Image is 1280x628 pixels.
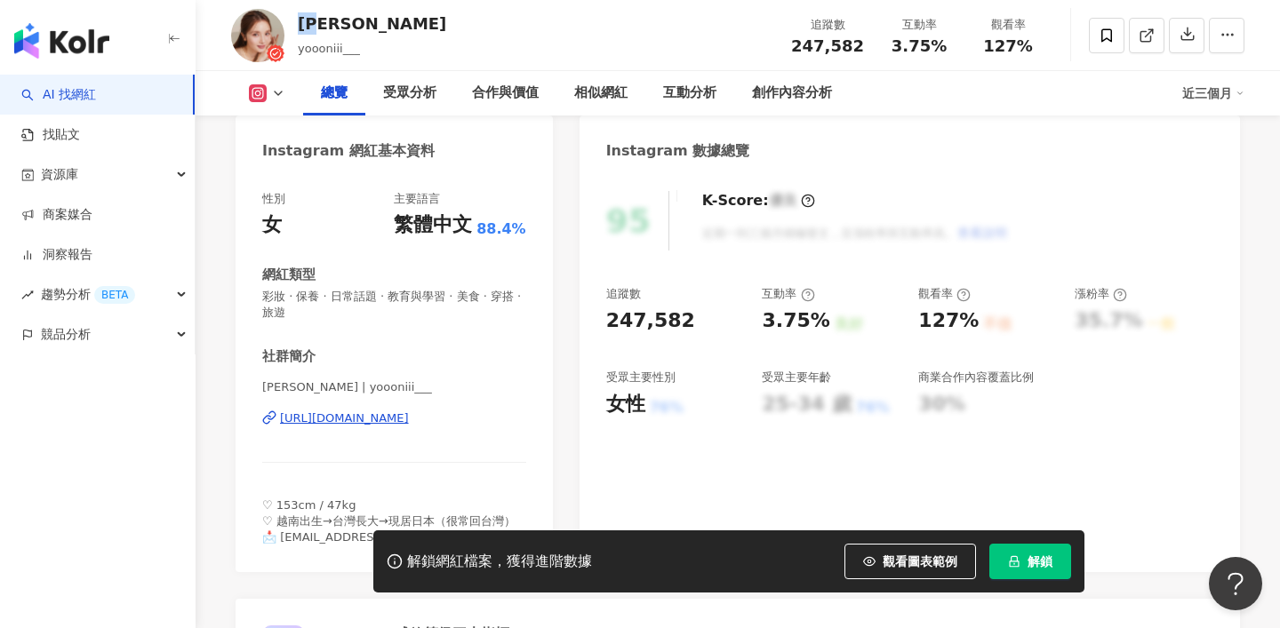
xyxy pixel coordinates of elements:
[762,286,814,302] div: 互動率
[762,370,831,386] div: 受眾主要年齡
[262,211,282,239] div: 女
[574,83,628,104] div: 相似網紅
[383,83,436,104] div: 受眾分析
[41,314,91,354] span: 競品分析
[407,552,592,571] div: 解鎖網紅檔案，獲得進階數據
[885,16,953,34] div: 互動率
[1008,555,1020,568] span: lock
[262,141,435,161] div: Instagram 網紅基本資料
[606,307,695,335] div: 247,582
[321,83,348,104] div: 總覽
[94,286,135,304] div: BETA
[394,211,472,239] div: 繁體中文
[41,155,78,195] span: 資源庫
[752,83,832,104] div: 創作內容分析
[298,42,360,55] span: yoooniii___
[989,544,1071,579] button: 解鎖
[262,289,526,321] span: 彩妝 · 保養 · 日常話題 · 教育與學習 · 美食 · 穿搭 · 旅遊
[298,12,446,35] div: [PERSON_NAME]
[21,126,80,144] a: 找貼文
[983,37,1033,55] span: 127%
[41,274,135,314] span: 趨勢分析
[262,191,285,207] div: 性別
[791,36,864,55] span: 247,582
[394,191,440,207] div: 主要語言
[262,410,526,426] a: [URL][DOMAIN_NAME]
[1182,79,1244,107] div: 近三個月
[476,219,526,239] span: 88.4%
[844,544,976,579] button: 觀看圖表範例
[663,83,716,104] div: 互動分析
[21,206,92,224] a: 商案媒合
[606,391,645,418] div: 女性
[606,370,676,386] div: 受眾主要性別
[606,286,641,302] div: 追蹤數
[791,16,864,34] div: 追蹤數
[280,410,409,426] div: [URL][DOMAIN_NAME]
[262,347,316,366] div: 社群簡介
[702,191,815,211] div: K-Score :
[918,307,979,335] div: 127%
[1075,286,1127,302] div: 漲粉率
[892,37,947,55] span: 3.75%
[762,307,829,335] div: 3.75%
[21,86,96,104] a: searchAI 找網紅
[21,289,34,301] span: rise
[883,554,957,568] span: 觀看圖表範例
[262,379,526,395] span: [PERSON_NAME] | yoooniii___
[231,9,284,62] img: KOL Avatar
[1028,554,1052,568] span: 解鎖
[262,266,316,284] div: 網紅類型
[472,83,539,104] div: 合作與價值
[918,370,1034,386] div: 商業合作內容覆蓋比例
[21,246,92,264] a: 洞察報告
[974,16,1042,34] div: 觀看率
[918,286,971,302] div: 觀看率
[262,498,516,544] span: ♡ 153cm / 47kg ♡ 越南出生→台灣長大→現居日本（很常回台灣） 📩 [EMAIL_ADDRESS][DOMAIN_NAME]
[606,141,750,161] div: Instagram 數據總覽
[14,23,109,59] img: logo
